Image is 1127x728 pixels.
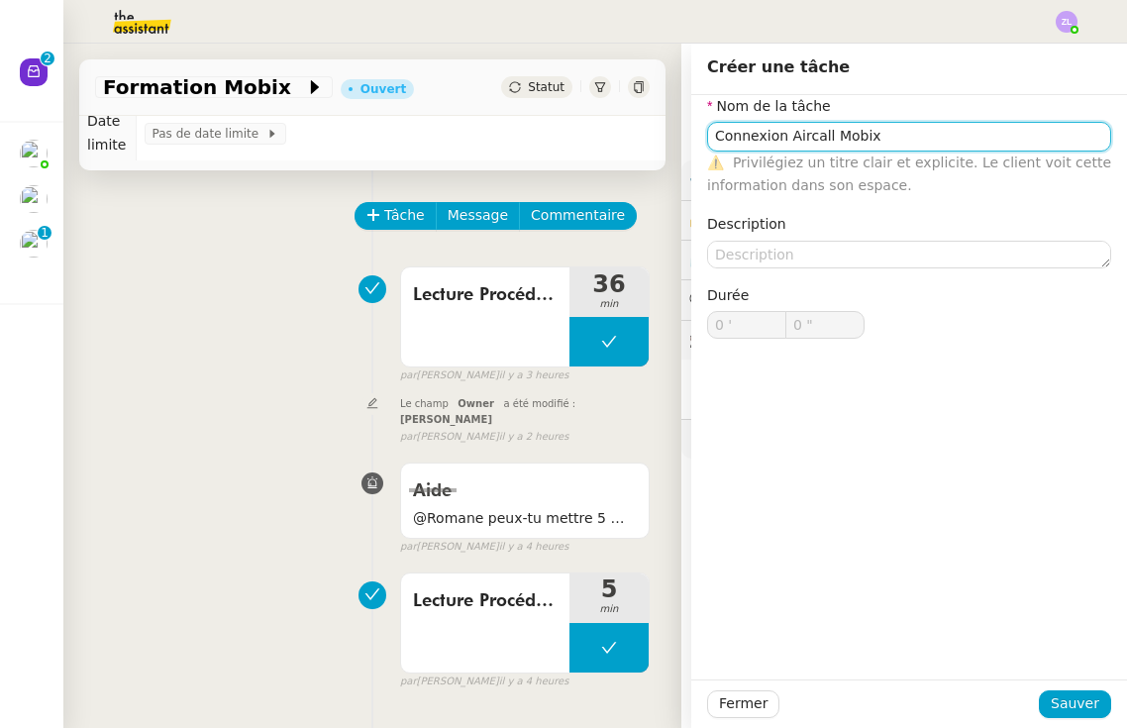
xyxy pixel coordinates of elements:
[400,429,568,446] small: [PERSON_NAME]
[689,252,834,267] span: ⏲️
[20,230,48,258] img: users%2F0G3Vvnvi3TQv835PC6wL0iK4Q012%2Favatar%2F85e45ffa-4efd-43d5-9109-2e66efd3e965
[707,216,786,232] label: Description
[499,674,569,690] span: il y a 4 heures
[38,226,51,240] nz-badge-sup: 1
[448,204,508,227] span: Message
[707,287,749,303] span: Durée
[153,124,266,144] span: Pas de date limite
[20,185,48,213] img: users%2F0G3Vvnvi3TQv835PC6wL0iK4Q012%2Favatar%2F85e45ffa-4efd-43d5-9109-2e66efd3e965
[355,202,437,230] button: Tâche
[400,674,568,690] small: [PERSON_NAME]
[519,202,637,230] button: Commentaire
[1056,11,1077,33] img: svg
[707,155,1111,193] span: Privilégiez un titre clair et explicite. Le client voit cette information dans son espace.
[531,204,625,227] span: Commentaire
[569,296,649,313] span: min
[689,431,751,447] span: 🧴
[689,291,816,307] span: 💬
[681,420,1127,459] div: 🧴Autres
[719,692,768,715] span: Fermer
[400,539,417,556] span: par
[1051,692,1099,715] span: Sauver
[569,272,649,296] span: 36
[707,57,850,76] span: Créer une tâche
[436,202,520,230] button: Message
[413,507,637,530] span: @Romane peux-tu mettre 5 minutes sur mon chrono please ?
[400,367,568,384] small: [PERSON_NAME]
[689,168,792,191] span: ⚙️
[499,539,569,556] span: il y a 4 heures
[44,52,51,69] p: 2
[681,201,1127,240] div: 🔐Données client
[458,398,494,409] span: Owner
[360,83,406,95] div: Ouvert
[681,321,1127,360] div: 🕵️Autres demandes en cours 3
[681,280,1127,319] div: 💬Commentaires
[400,429,417,446] span: par
[384,204,425,227] span: Tâche
[499,429,569,446] span: il y a 2 heures
[503,398,575,409] span: a été modifié :
[569,601,649,618] span: min
[707,98,831,114] label: Nom de la tâche
[707,122,1111,151] input: Nom
[786,312,864,338] input: 0 sec
[413,280,558,310] span: Lecture Procédure Mobix
[499,367,569,384] span: il y a 3 heures
[681,160,1127,199] div: ⚙️Procédures
[1039,690,1111,718] button: Sauver
[400,414,492,425] span: [PERSON_NAME]
[707,690,779,718] button: Fermer
[413,482,452,500] span: Aide
[41,52,54,65] nz-badge-sup: 2
[681,241,1127,279] div: ⏲️Tâches 41:01
[400,367,417,384] span: par
[707,155,724,170] span: ⚠️
[413,586,558,616] span: Lecture Procédure
[400,539,568,556] small: [PERSON_NAME]
[400,674,417,690] span: par
[689,209,818,232] span: 🔐
[400,398,449,409] span: Le champ
[79,106,136,160] td: Date limite
[20,140,48,167] img: users%2FyQfMwtYgTqhRP2YHWHmG2s2LYaD3%2Favatar%2Fprofile-pic.png
[689,332,937,348] span: 🕵️
[41,226,49,244] p: 1
[103,77,305,97] span: Formation Mobix
[528,80,564,94] span: Statut
[569,577,649,601] span: 5
[708,312,785,338] input: 0 min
